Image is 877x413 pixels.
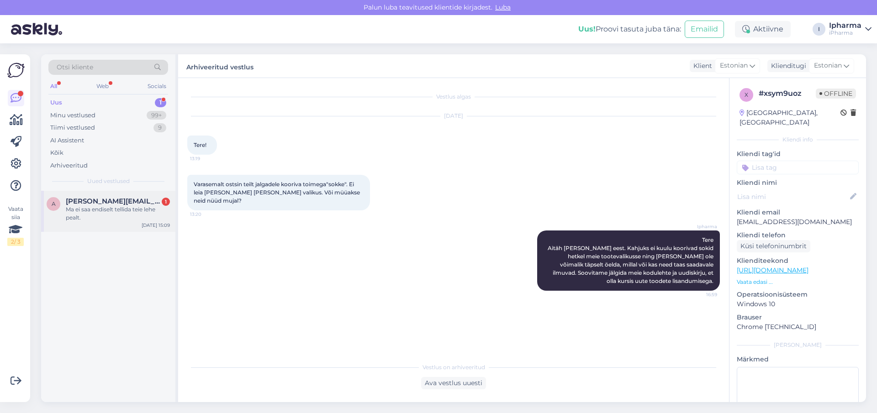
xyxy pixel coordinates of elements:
a: [URL][DOMAIN_NAME] [737,266,808,274]
div: Uus [50,98,62,107]
span: angela.arviste@mail.ee [66,197,161,205]
div: 99+ [147,111,166,120]
div: Ava vestlus uuesti [421,377,486,389]
span: Otsi kliente [57,63,93,72]
div: Web [95,80,111,92]
p: Kliendi email [737,208,859,217]
div: I [813,23,825,36]
span: x [745,91,748,98]
p: Brauser [737,313,859,322]
div: 1 [162,198,170,206]
button: Emailid [685,21,724,38]
div: Ipharma [829,22,861,29]
p: Kliendi tag'id [737,149,859,159]
div: AI Assistent [50,136,84,145]
span: Estonian [720,61,748,71]
p: Klienditeekond [737,256,859,266]
span: a [52,200,56,207]
div: 1 [155,98,166,107]
div: Minu vestlused [50,111,95,120]
div: Socials [146,80,168,92]
p: Märkmed [737,355,859,364]
div: [DATE] [187,112,720,120]
p: Kliendi nimi [737,178,859,188]
div: Proovi tasuta juba täna: [578,24,681,35]
span: Luba [492,3,513,11]
span: Tere! [194,141,206,148]
span: Estonian [814,61,842,71]
div: Vaata siia [7,205,24,246]
div: [DATE] 15:09 [142,222,170,229]
div: Klient [690,61,712,71]
p: Vaata edasi ... [737,278,859,286]
div: Vestlus algas [187,93,720,101]
img: Askly Logo [7,62,25,79]
span: 13:19 [190,155,224,162]
div: Kliendi info [737,136,859,144]
span: Varasemalt ostsin teilt jalgadele kooriva toimega"sokke". Ei leia [PERSON_NAME] [PERSON_NAME] val... [194,181,361,204]
div: 2 / 3 [7,238,24,246]
p: Windows 10 [737,299,859,309]
label: Arhiveeritud vestlus [186,60,254,72]
span: 16:59 [683,291,717,298]
div: 9 [153,123,166,132]
input: Lisa nimi [737,192,848,202]
div: # xsym9uoz [759,88,816,99]
span: 13:20 [190,211,224,218]
div: Ma ei saa endiselt tellida teie lehe pealt. [66,205,170,222]
p: Chrome [TECHNICAL_ID] [737,322,859,332]
p: Kliendi telefon [737,230,859,240]
div: [GEOGRAPHIC_DATA], [GEOGRAPHIC_DATA] [740,108,840,127]
span: Offline [816,89,856,99]
div: [PERSON_NAME] [737,341,859,349]
p: Operatsioonisüsteem [737,290,859,299]
input: Lisa tag [737,161,859,174]
span: Uued vestlused [87,177,130,185]
p: [EMAIL_ADDRESS][DOMAIN_NAME] [737,217,859,227]
span: Vestlus on arhiveeritud [423,363,485,371]
div: Küsi telefoninumbrit [737,240,810,252]
div: Klienditugi [767,61,806,71]
div: Arhiveeritud [50,161,88,170]
a: IpharmaiPharma [829,22,872,37]
div: iPharma [829,29,861,37]
div: All [48,80,59,92]
div: Aktiivne [735,21,791,37]
div: Kõik [50,148,63,157]
b: Uus! [578,25,596,33]
span: Ipharma [683,223,717,230]
div: Tiimi vestlused [50,123,95,132]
